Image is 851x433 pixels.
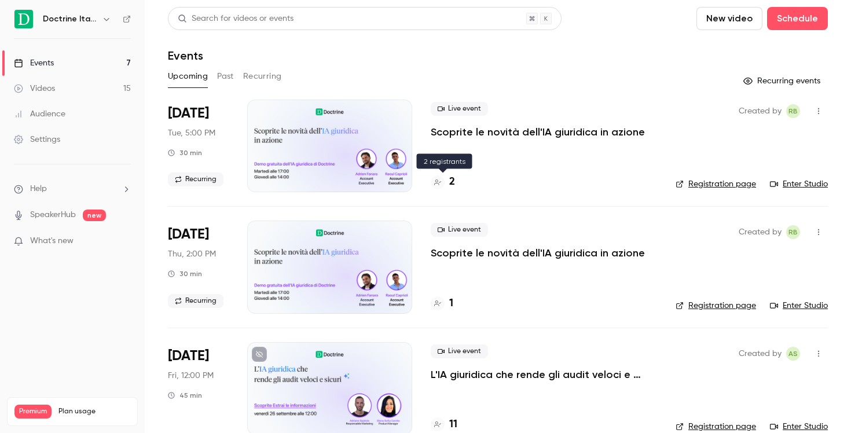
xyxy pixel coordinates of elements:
[431,102,488,116] span: Live event
[168,221,229,313] div: Sep 25 Thu, 2:00 PM (Europe/Paris)
[431,174,455,190] a: 2
[788,347,798,361] span: AS
[770,300,828,311] a: Enter Studio
[739,104,782,118] span: Created by
[14,108,65,120] div: Audience
[14,183,131,195] li: help-dropdown-opener
[168,347,209,365] span: [DATE]
[676,178,756,190] a: Registration page
[786,104,800,118] span: Romain Ballereau
[770,421,828,432] a: Enter Studio
[168,248,216,260] span: Thu, 2:00 PM
[168,370,214,381] span: Fri, 12:00 PM
[168,104,209,123] span: [DATE]
[739,225,782,239] span: Created by
[168,100,229,192] div: Sep 23 Tue, 5:00 PM (Europe/Paris)
[431,296,453,311] a: 1
[168,127,215,139] span: Tue, 5:00 PM
[43,13,97,25] h6: Doctrine Italia
[431,344,488,358] span: Live event
[767,7,828,30] button: Schedule
[788,225,798,239] span: RB
[14,10,33,28] img: Doctrine Italia
[14,405,52,419] span: Premium
[431,368,657,381] a: L'IA giuridica che rende gli audit veloci e sicuri
[83,210,106,221] span: new
[30,209,76,221] a: SpeakerHub
[449,417,457,432] h4: 11
[168,294,223,308] span: Recurring
[14,57,54,69] div: Events
[431,246,645,260] a: Scoprite le novità dell'IA giuridica in azione
[449,296,453,311] h4: 1
[168,391,202,400] div: 45 min
[168,148,202,157] div: 30 min
[449,174,455,190] h4: 2
[786,347,800,361] span: Adriano Spatola
[676,421,756,432] a: Registration page
[431,417,457,432] a: 11
[168,269,202,278] div: 30 min
[243,67,282,86] button: Recurring
[117,236,131,247] iframe: Noticeable Trigger
[168,173,223,186] span: Recurring
[739,347,782,361] span: Created by
[217,67,234,86] button: Past
[788,104,798,118] span: RB
[30,235,74,247] span: What's new
[431,125,645,139] a: Scoprite le novità dell'IA giuridica in azione
[770,178,828,190] a: Enter Studio
[14,134,60,145] div: Settings
[786,225,800,239] span: Romain Ballereau
[30,183,47,195] span: Help
[676,300,756,311] a: Registration page
[14,83,55,94] div: Videos
[168,225,209,244] span: [DATE]
[168,67,208,86] button: Upcoming
[738,72,828,90] button: Recurring events
[431,223,488,237] span: Live event
[58,407,130,416] span: Plan usage
[696,7,762,30] button: New video
[178,13,294,25] div: Search for videos or events
[168,49,203,63] h1: Events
